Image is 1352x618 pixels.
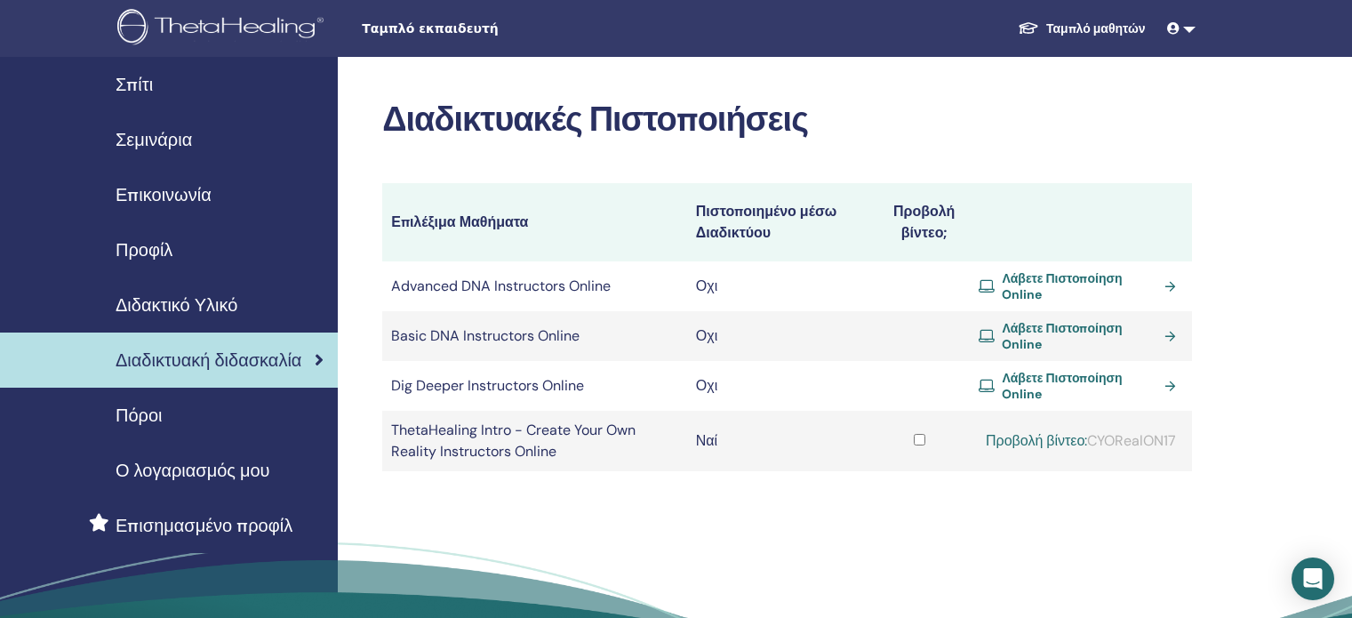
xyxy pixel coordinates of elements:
[1292,558,1334,600] div: Open Intercom Messenger
[687,411,869,471] td: Ναί
[979,430,1183,452] div: CYORealON17
[382,261,687,311] td: Advanced DNA Instructors Online
[1002,320,1156,352] span: Λάβετε Πιστοποίηση Online
[116,237,172,263] span: Προφίλ
[979,370,1183,402] a: Λάβετε Πιστοποίηση Online
[979,270,1183,302] a: Λάβετε Πιστοποίηση Online
[116,181,212,208] span: Επικοινωνία
[687,261,869,311] td: Οχι
[382,100,1192,140] h2: Διαδικτυακές Πιστοποιήσεις
[687,183,869,261] th: Πιστοποιημένο μέσω Διαδικτύου
[869,183,971,261] th: Προβολή βίντεο;
[687,311,869,361] td: Οχι
[986,431,1087,450] a: Προβολή βίντεο:
[116,457,270,484] span: Ο λογαριασμός μου
[1002,270,1156,302] span: Λάβετε Πιστοποίηση Online
[116,512,292,539] span: Επισημασμένο προφίλ
[382,311,687,361] td: Basic DNA Instructors Online
[979,320,1183,352] a: Λάβετε Πιστοποίηση Online
[116,126,192,153] span: Σεμινάρια
[116,347,301,373] span: Διαδικτυακή διδασκαλία
[382,361,687,411] td: Dig Deeper Instructors Online
[362,20,628,38] span: Ταμπλό εκπαιδευτή
[117,9,330,49] img: logo.png
[1018,20,1039,36] img: graduation-cap-white.svg
[382,411,687,471] td: ThetaHealing Intro - Create Your Own Reality Instructors Online
[687,361,869,411] td: Οχι
[1004,12,1160,45] a: Ταμπλό μαθητών
[116,402,163,429] span: Πόροι
[1002,370,1156,402] span: Λάβετε Πιστοποίηση Online
[116,71,153,98] span: Σπίτι
[382,183,687,261] th: Επιλέξιμα Μαθήματα
[116,292,237,318] span: Διδακτικό Υλικό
